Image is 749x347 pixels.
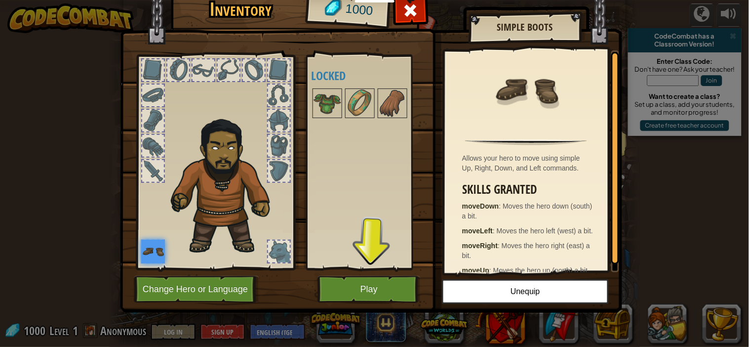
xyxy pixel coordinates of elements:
img: portrait.png [346,89,374,117]
strong: moveDown [462,202,499,210]
img: duelist_hair.png [166,112,287,256]
strong: moveRight [462,242,498,250]
span: : [489,266,493,274]
span: : [498,242,502,250]
button: Unequip [442,279,609,304]
span: : [493,227,497,235]
button: Change Hero or Language [134,276,259,303]
strong: moveUp [462,266,489,274]
h2: Simple Boots [478,22,571,33]
img: hr.png [465,139,587,145]
span: Moves the hero down (south) a bit. [462,202,592,220]
span: : [499,202,503,210]
img: portrait.png [314,89,341,117]
h3: Skills Granted [462,183,595,196]
img: portrait.png [141,240,165,263]
img: portrait.png [494,58,558,122]
img: portrait.png [379,89,406,117]
span: Moves the hero up (north) a bit. [493,266,590,274]
h4: Locked [311,69,428,82]
div: Allows your hero to move using simple Up, Right, Down, and Left commands. [462,153,595,173]
strong: moveLeft [462,227,493,235]
button: Play [317,276,421,303]
span: Moves the hero right (east) a bit. [462,242,590,260]
span: Moves the hero left (west) a bit. [497,227,593,235]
